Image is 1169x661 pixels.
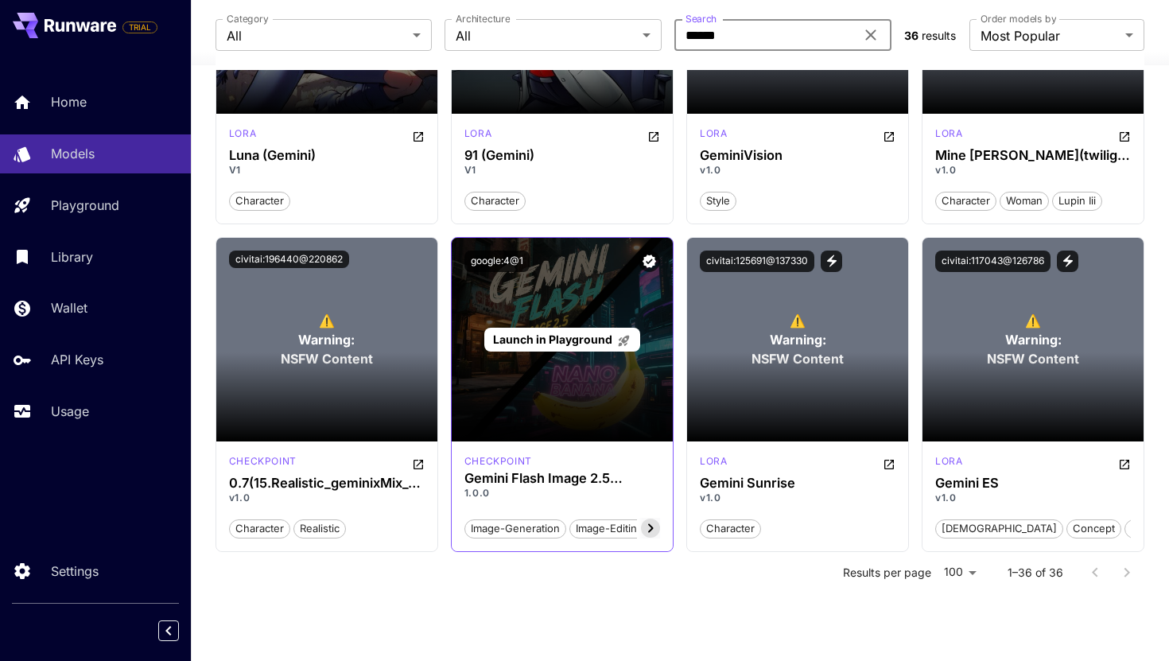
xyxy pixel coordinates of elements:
span: Add your payment card to enable full platform functionality. [122,17,157,37]
span: character [701,521,760,537]
p: v1.0 [700,163,895,177]
h3: 0.7(15.Realistic_geminixMix_v20) + 0.3(15.Realistic_asianrealisticSdlife_v90) [229,476,425,491]
button: character [935,190,996,211]
div: Collapse sidebar [170,616,191,645]
button: View trigger words [1057,251,1078,272]
button: Open in CivitAI [412,454,425,473]
div: gemini_2_5_flash_image [464,454,532,469]
span: ⚠️ [790,311,806,330]
h3: Gemini ES [935,476,1131,491]
button: Collapse sidebar [158,620,179,641]
button: Verified working [639,251,660,272]
button: woman [1000,190,1049,211]
p: checkpoint [464,454,532,469]
p: Models [51,144,95,163]
span: NSFW Content [281,349,373,368]
div: Pony [464,126,491,146]
span: All [227,26,407,45]
p: Results per page [843,565,931,581]
p: Library [51,247,93,266]
p: lora [935,454,962,469]
button: character [464,190,526,211]
button: image-generation [464,518,566,539]
button: style [700,190,736,211]
p: lora [229,126,256,141]
button: image-editing [569,518,650,539]
button: character [700,518,761,539]
span: ⚠️ [319,311,335,330]
div: To view NSFW models, adjust the filter settings and toggle the option on. [687,238,908,441]
p: checkpoint [229,454,297,469]
span: results [922,29,956,42]
span: image-generation [465,521,565,537]
span: NSFW Content [987,349,1079,368]
div: SD 1.5 [700,126,727,146]
span: style [701,193,736,209]
p: lora [935,126,962,141]
p: v1.0 [935,163,1131,177]
button: character [229,190,290,211]
div: To view NSFW models, adjust the filter settings and toggle the option on. [216,238,437,441]
span: concept [1067,521,1120,537]
a: Launch in Playground [484,328,639,352]
p: Usage [51,402,89,421]
span: lupin iii [1053,193,1101,209]
div: SD 1.5 [700,454,727,473]
span: Warning: [298,330,355,349]
p: v1.0 [700,491,895,505]
button: google:4@1 [464,251,530,272]
button: civitai:196440@220862 [229,251,349,268]
p: v1.0 [229,491,425,505]
button: realistic [293,518,346,539]
span: All [456,26,636,45]
p: Playground [51,196,119,215]
h3: 91 (Gemini) [464,148,660,163]
div: 100 [938,561,982,584]
p: Wallet [51,298,87,317]
span: woman [1000,193,1048,209]
label: Category [227,12,269,25]
label: Architecture [456,12,510,25]
h3: Gemini Flash Image 2.5 ([PERSON_NAME]) [464,471,660,486]
label: Search [685,12,717,25]
p: lora [700,126,727,141]
div: To view NSFW models, adjust the filter settings and toggle the option on. [922,238,1144,441]
button: Open in CivitAI [647,126,660,146]
button: Open in CivitAI [412,126,425,146]
div: SD 1.5 [935,126,962,146]
h3: Mine [PERSON_NAME](twilight gemini) [935,148,1131,163]
p: API Keys [51,350,103,369]
span: character [936,193,996,209]
div: GeminiVision [700,148,895,163]
span: 36 [904,29,918,42]
div: Mine Fujiko(twilight gemini) [935,148,1131,163]
p: V1 [464,163,660,177]
button: Open in CivitAI [1118,454,1131,473]
span: TRIAL [123,21,157,33]
span: ⚠️ [1025,311,1041,330]
p: V1 [229,163,425,177]
button: civitai:125691@137330 [700,251,814,272]
button: Open in CivitAI [1118,126,1131,146]
button: lupin iii [1052,190,1102,211]
span: image-editing [570,521,649,537]
p: Home [51,92,87,111]
span: Most Popular [981,26,1119,45]
span: Warning: [770,330,826,349]
p: 1–36 of 36 [1008,565,1063,581]
button: Open in CivitAI [883,126,895,146]
span: character [230,521,289,537]
h3: Gemini Sunrise [700,476,895,491]
button: [DEMOGRAPHIC_DATA] [935,518,1063,539]
span: [DEMOGRAPHIC_DATA] [936,521,1062,537]
p: lora [700,454,727,469]
span: NSFW Content [751,349,844,368]
span: character [230,193,289,209]
h3: Luna (Gemini) [229,148,425,163]
label: Order models by [981,12,1056,25]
